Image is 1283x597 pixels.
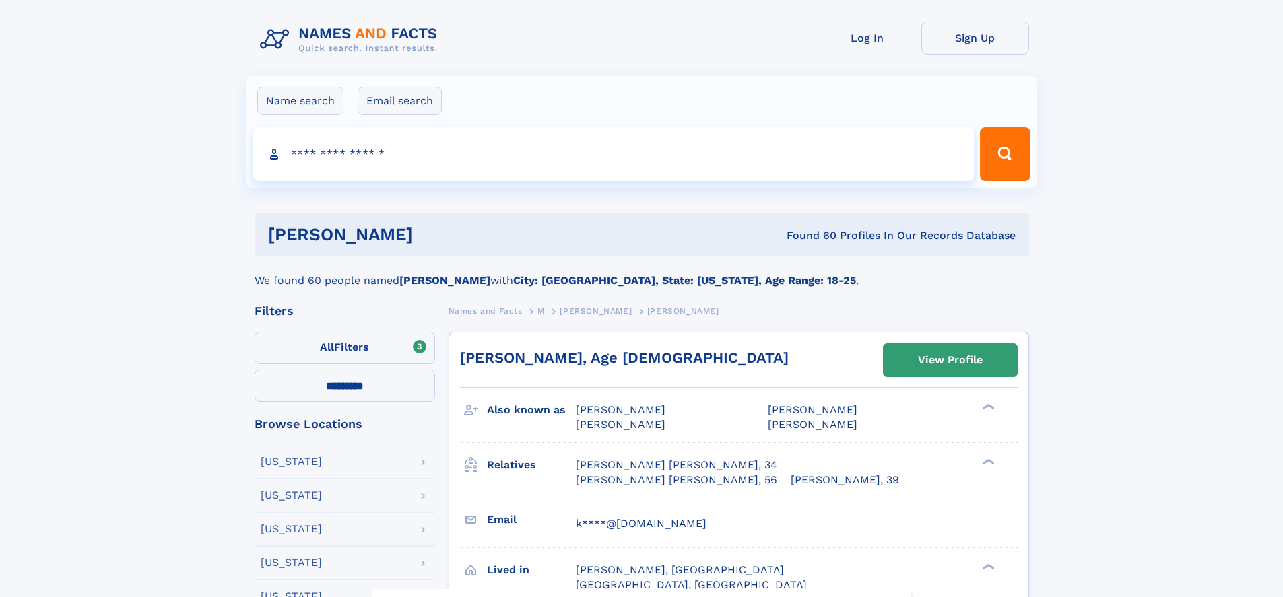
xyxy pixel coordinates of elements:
[487,454,576,477] h3: Relatives
[261,557,322,568] div: [US_STATE]
[576,472,777,487] a: [PERSON_NAME] [PERSON_NAME], 56
[980,127,1030,181] button: Search Button
[560,302,632,319] a: [PERSON_NAME]
[513,274,856,287] b: City: [GEOGRAPHIC_DATA], State: [US_STATE], Age Range: 18-25
[358,87,442,115] label: Email search
[487,559,576,582] h3: Lived in
[979,402,995,411] div: ❯
[255,305,435,317] div: Filters
[261,456,322,467] div: [US_STATE]
[768,403,857,416] span: [PERSON_NAME]
[268,226,600,243] h1: [PERSON_NAME]
[791,472,899,487] a: [PERSON_NAME], 39
[253,127,975,181] input: search input
[768,418,857,431] span: [PERSON_NAME]
[487,398,576,421] h3: Also known as
[399,274,490,287] b: [PERSON_NAME]
[647,306,719,316] span: [PERSON_NAME]
[814,22,921,55] a: Log In
[599,228,1016,243] div: Found 60 Profiles In Our Records Database
[487,508,576,531] h3: Email
[257,87,343,115] label: Name search
[255,418,435,430] div: Browse Locations
[576,403,665,416] span: [PERSON_NAME]
[460,349,789,366] a: [PERSON_NAME], Age [DEMOGRAPHIC_DATA]
[255,22,449,58] img: Logo Names and Facts
[537,302,545,319] a: M
[576,563,784,576] span: [PERSON_NAME], [GEOGRAPHIC_DATA]
[921,22,1029,55] a: Sign Up
[261,490,322,501] div: [US_STATE]
[261,524,322,534] div: [US_STATE]
[537,306,545,316] span: M
[449,302,523,319] a: Names and Facts
[576,418,665,431] span: [PERSON_NAME]
[560,306,632,316] span: [PERSON_NAME]
[979,562,995,571] div: ❯
[918,345,983,376] div: View Profile
[576,458,777,472] a: [PERSON_NAME] [PERSON_NAME], 34
[255,256,1029,289] div: We found 60 people named with .
[320,341,334,353] span: All
[255,332,435,364] label: Filters
[884,344,1017,376] a: View Profile
[576,578,807,591] span: [GEOGRAPHIC_DATA], [GEOGRAPHIC_DATA]
[979,457,995,466] div: ❯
